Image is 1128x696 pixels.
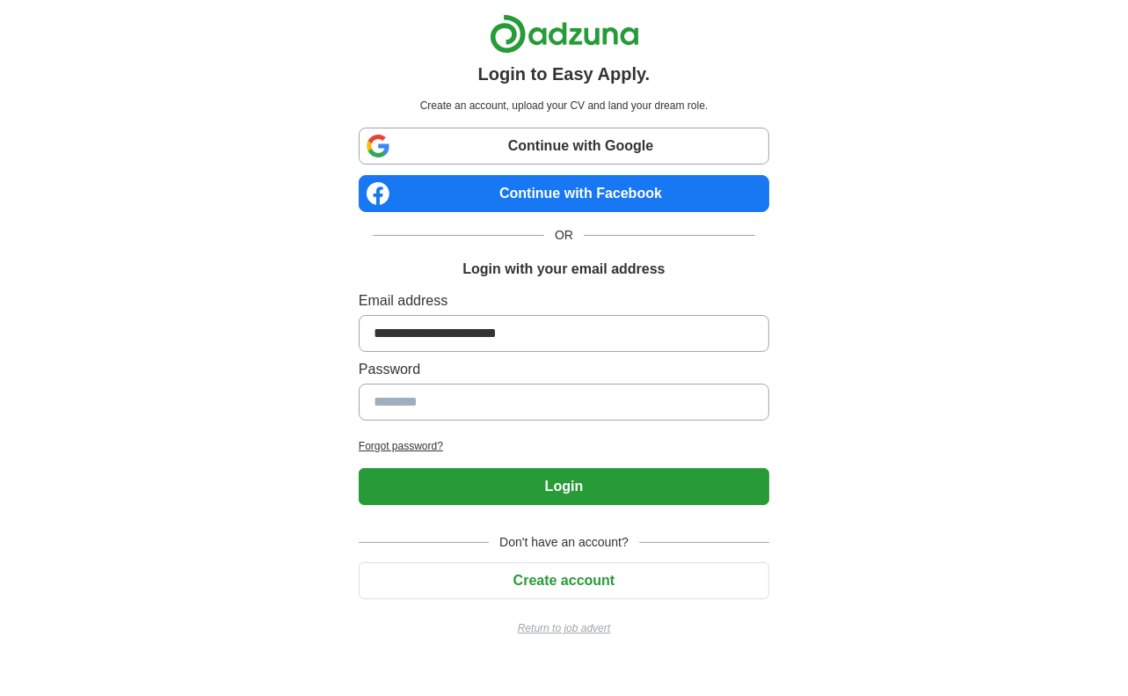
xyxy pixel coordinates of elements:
span: OR [544,226,584,245]
label: Email address [359,290,769,311]
img: Adzuna logo [490,14,639,54]
h1: Login with your email address [462,259,665,280]
span: Don't have an account? [489,533,639,552]
button: Create account [359,562,769,599]
button: Login [359,468,769,505]
a: Return to job advert [359,620,769,636]
p: Create an account, upload your CV and land your dream role. [362,98,766,114]
label: Password [359,359,769,380]
h1: Login to Easy Apply. [478,61,651,87]
a: Continue with Facebook [359,175,769,212]
a: Forgot password? [359,438,769,454]
a: Continue with Google [359,128,769,165]
a: Create account [359,573,769,588]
